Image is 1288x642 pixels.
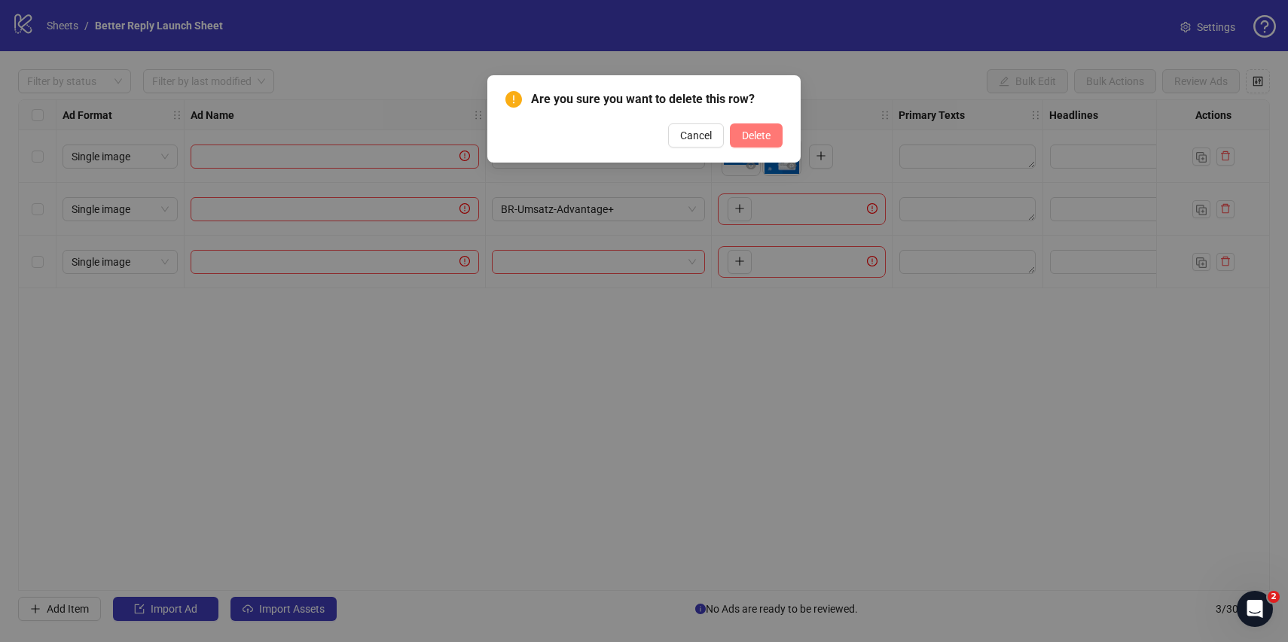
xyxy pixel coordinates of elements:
span: Are you sure you want to delete this row? [531,90,783,108]
span: exclamation-circle [505,91,522,108]
iframe: Intercom live chat [1237,591,1273,627]
button: Cancel [668,123,724,148]
button: Delete [730,123,783,148]
span: Delete [742,129,771,141]
span: 2 [1268,591,1280,603]
span: Cancel [680,129,712,141]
